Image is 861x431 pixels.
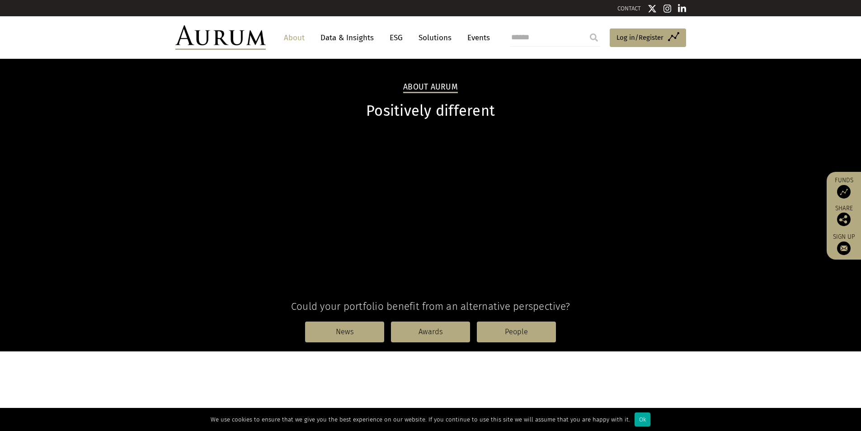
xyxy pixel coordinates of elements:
input: Submit [585,28,603,47]
a: News [305,322,384,342]
img: Aurum [175,25,266,50]
h1: Positively different [175,102,686,120]
img: Twitter icon [648,4,657,13]
a: ESG [385,29,407,46]
a: About [279,29,309,46]
a: Solutions [414,29,456,46]
a: Awards [391,322,470,342]
a: Sign up [831,233,856,255]
img: Share this post [837,213,851,226]
a: CONTACT [617,5,641,12]
h2: About Aurum [403,82,458,93]
img: Sign up to our newsletter [837,242,851,255]
img: Linkedin icon [678,4,686,13]
div: Share [831,205,856,226]
a: People [477,322,556,342]
h4: Could your portfolio benefit from an alternative perspective? [175,300,686,313]
a: Funds [831,176,856,199]
a: Events [463,29,490,46]
a: Log in/Register [610,28,686,47]
img: Instagram icon [663,4,672,13]
a: Data & Insights [316,29,378,46]
img: Access Funds [837,185,851,199]
span: Log in/Register [616,32,663,43]
div: Ok [635,412,650,426]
